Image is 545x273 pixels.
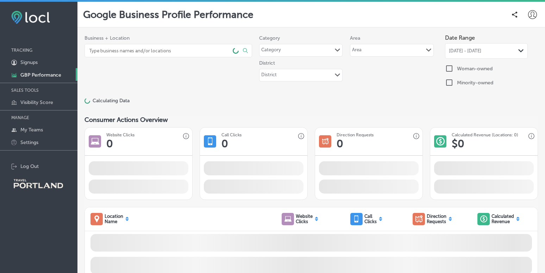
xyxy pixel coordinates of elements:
h3: Calculated Revenue (Locations: 0) [452,132,518,137]
p: Log Out [20,163,39,169]
h3: Call Clicks [221,132,242,137]
p: GBP Performance [20,72,61,78]
span: Consumer Actions Overview [84,116,168,124]
p: Location Name [105,214,123,224]
div: Area [352,47,362,55]
p: Visibility Score [20,99,53,105]
h3: Website Clicks [106,132,134,137]
label: Category [259,35,343,41]
label: Date Range [445,34,475,41]
p: Calculating Data [93,98,130,104]
label: District [259,60,343,66]
h1: 0 [221,137,228,150]
h1: 0 [106,137,113,150]
p: Website Clicks [296,214,313,224]
h3: Direction Requests [337,132,374,137]
p: Calculated Revenue [491,214,514,224]
img: Travel Portland [14,179,63,188]
img: fda3e92497d09a02dc62c9cd864e3231.png [11,11,50,24]
p: Google Business Profile Performance [83,9,253,20]
label: Minority-owned [457,80,493,86]
p: Settings [20,139,38,145]
label: Area [350,35,434,41]
input: Type business names and/or locations [88,44,228,57]
span: Business + Location [84,35,252,41]
p: My Teams [20,127,43,133]
div: District [261,72,277,80]
h1: $ 0 [452,137,464,150]
p: Signups [20,59,38,65]
h1: 0 [337,137,343,150]
span: [DATE] - [DATE] [449,48,481,54]
p: Direction Requests [427,214,446,224]
label: Woman-owned [457,66,493,72]
div: Category [261,47,281,55]
p: Call Clicks [364,214,377,224]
